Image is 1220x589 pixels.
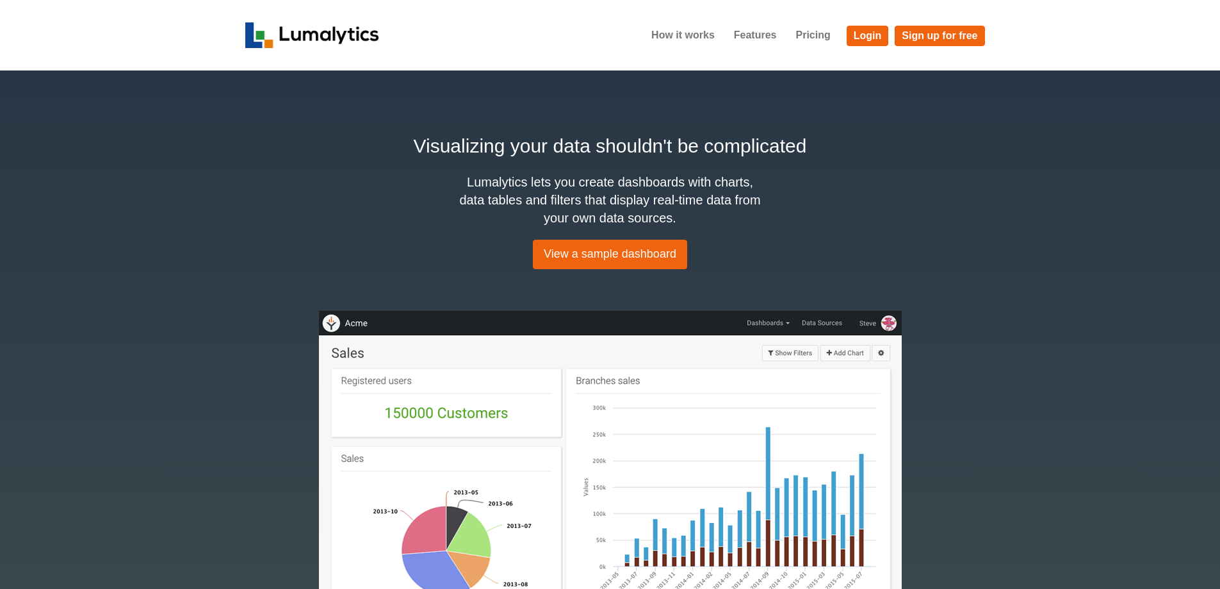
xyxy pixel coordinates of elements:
[786,19,840,51] a: Pricing
[533,240,687,269] a: View a sample dashboard
[847,26,889,46] a: Login
[245,22,379,48] img: logo_v2-f34f87db3d4d9f5311d6c47995059ad6168825a3e1eb260e01c8041e89355404.png
[724,19,786,51] a: Features
[895,26,984,46] a: Sign up for free
[642,19,724,51] a: How it works
[245,131,975,160] h2: Visualizing your data shouldn't be complicated
[457,173,764,227] h4: Lumalytics lets you create dashboards with charts, data tables and filters that display real-time...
